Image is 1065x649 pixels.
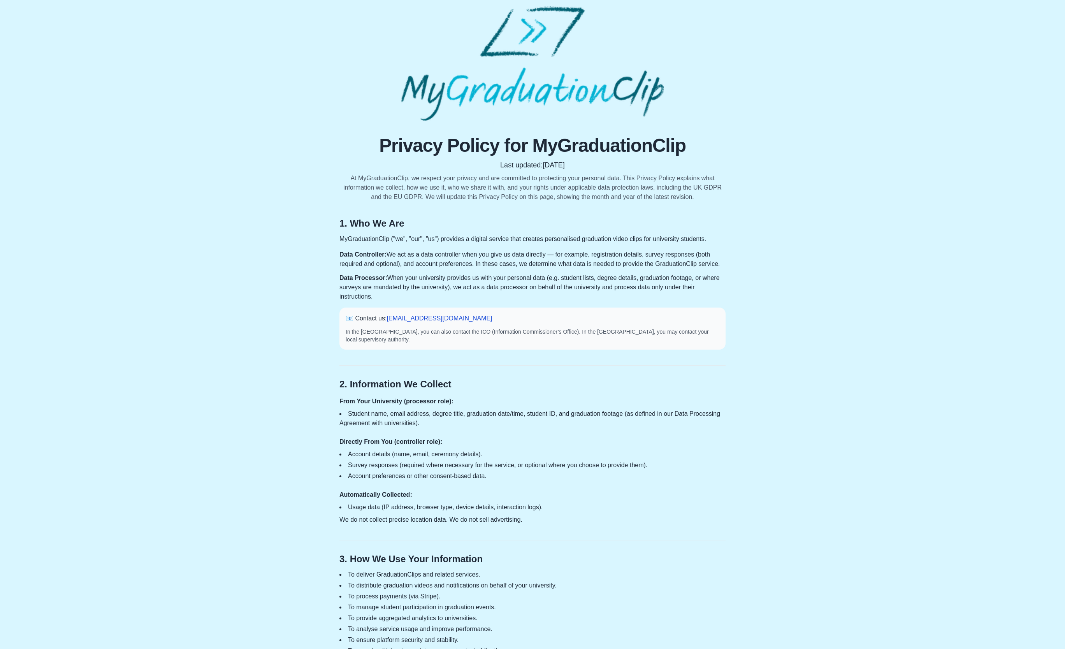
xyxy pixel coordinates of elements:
span: Data Processor: [339,274,387,281]
h2: 1. Who We Are [339,217,726,230]
p: Last updated: [339,160,726,171]
li: To provide aggregated analytics to universities. [339,614,726,623]
h2: 3. How We Use Your Information [339,553,726,565]
li: Account details (name, email, ceremony details). [339,450,726,459]
p: We do not collect precise location data. We do not sell advertising. [339,515,726,524]
h3: From Your University (processor role): [339,397,726,406]
span: Data Controller: [339,251,387,258]
li: To deliver GraduationClips and related services. [339,570,726,579]
h1: Privacy Policy for MyGraduationClip [339,136,726,155]
p: At MyGraduationClip, we respect your privacy and are committed to protecting your personal data. ... [339,174,726,202]
li: Survey responses (required where necessary for the service, or optional where you choose to provi... [339,461,726,470]
li: To distribute graduation videos and notifications on behalf of your university. [339,581,726,590]
p: In the [GEOGRAPHIC_DATA], you can also contact the ICO (Information Commissioner’s Office). In th... [346,328,719,343]
li: Usage data (IP address, browser type, device details, interaction logs). [339,503,726,512]
h3: Directly From You (controller role): [339,437,726,447]
p: When your university provides us with your personal data (e.g. student lists, degree details, gra... [339,273,726,301]
a: [EMAIL_ADDRESS][DOMAIN_NAME] [387,315,492,322]
p: We act as a data controller when you give us data directly — for example, registration details, s... [339,250,726,269]
li: To analyse service usage and improve performance. [339,624,726,634]
li: To ensure platform security and stability. [339,635,726,645]
li: Account preferences or other consent-based data. [339,471,726,481]
li: Student name, email address, degree title, graduation date/time, student ID, and graduation foota... [339,409,726,428]
img: MyGraduationClip [401,6,664,121]
h3: Automatically Collected: [339,490,726,500]
span: [DATE] [543,161,565,169]
li: To process payments (via Stripe). [339,592,726,601]
p: MyGraduationClip ("we", "our", "us") provides a digital service that creates personalised graduat... [339,234,726,244]
p: 📧 Contact us: [346,314,719,323]
li: To manage student participation in graduation events. [339,603,726,612]
h2: 2. Information We Collect [339,378,726,390]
